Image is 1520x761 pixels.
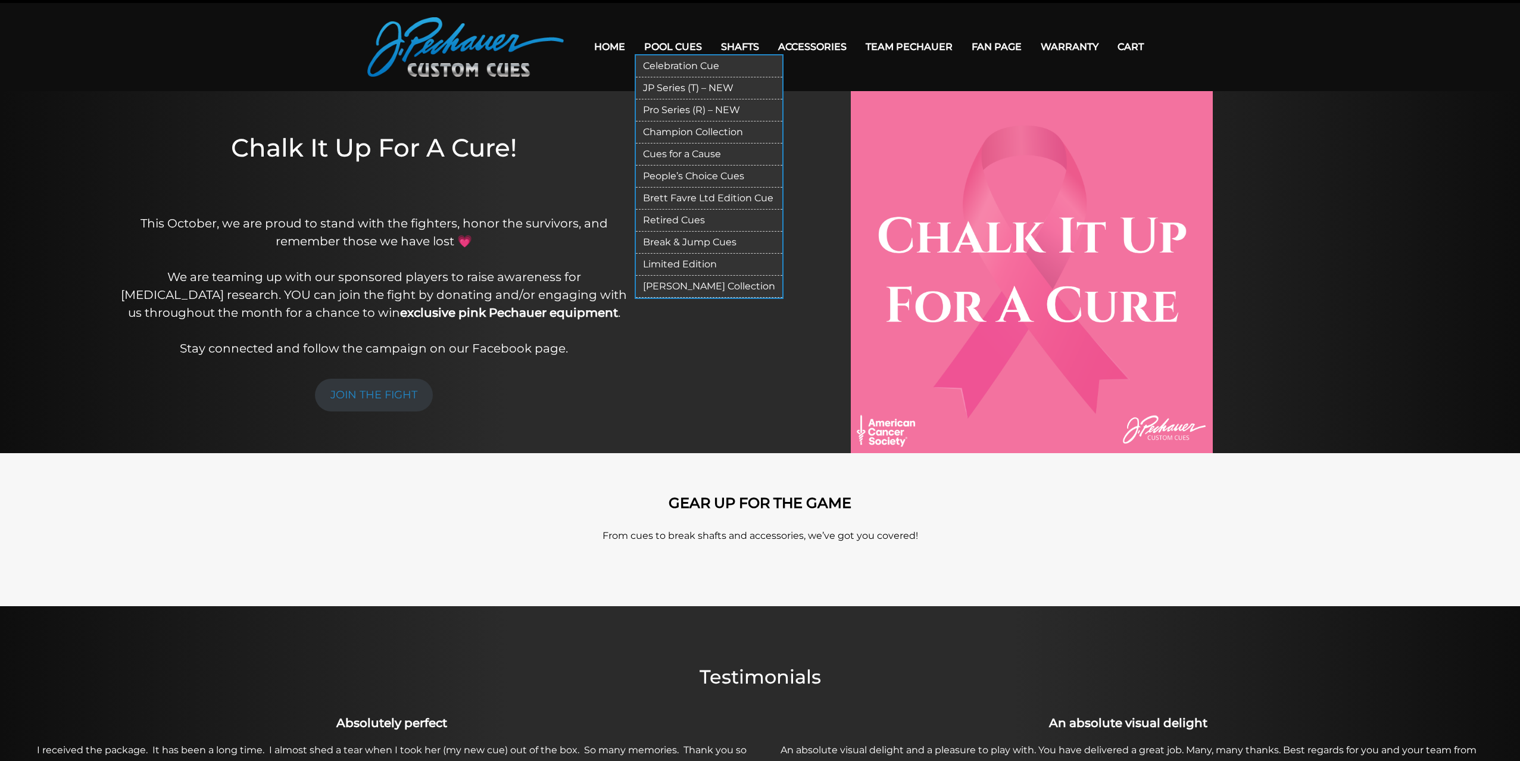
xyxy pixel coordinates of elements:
a: Shafts [711,32,769,62]
img: Pechauer Custom Cues [367,17,564,77]
p: This October, we are proud to stand with the fighters, honor the survivors, and remember those we... [120,214,628,357]
a: Fan Page [962,32,1031,62]
a: People’s Choice Cues [636,166,782,188]
a: Accessories [769,32,856,62]
a: Home [585,32,635,62]
h3: Absolutely perfect [30,714,754,732]
a: Team Pechauer [856,32,962,62]
a: Cart [1108,32,1153,62]
a: Cues for a Cause [636,144,782,166]
a: Champion Collection [636,121,782,144]
a: [PERSON_NAME] Collection [636,276,782,298]
a: Retired Cues [636,210,782,232]
a: Pool Cues [635,32,711,62]
a: Pro Series (R) – NEW [636,99,782,121]
a: JP Series (T) – NEW [636,77,782,99]
a: Celebration Cue [636,55,782,77]
a: Warranty [1031,32,1108,62]
p: From cues to break shafts and accessories, we’ve got you covered! [421,529,1100,543]
h1: Chalk It Up For A Cure! [120,133,628,198]
a: Break & Jump Cues [636,232,782,254]
a: Limited Edition [636,254,782,276]
a: JOIN THE FIGHT [315,379,433,411]
a: Brett Favre Ltd Edition Cue [636,188,782,210]
h3: An absolute visual delight [767,714,1490,732]
strong: exclusive pink Pechauer equipment [400,305,618,320]
strong: GEAR UP FOR THE GAME [669,494,851,512]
